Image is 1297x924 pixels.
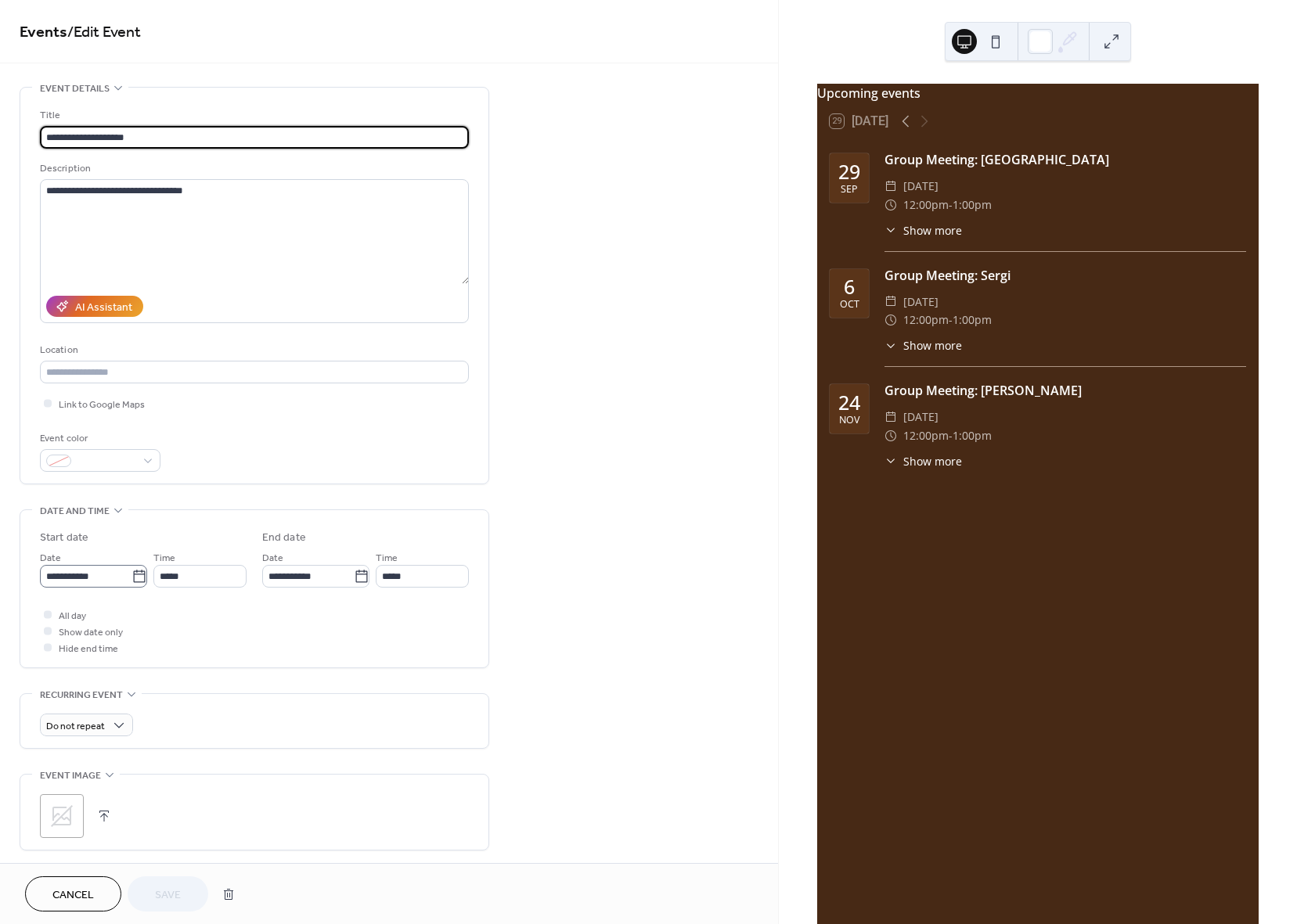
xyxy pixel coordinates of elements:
[841,185,858,195] div: Sep
[40,768,101,784] span: Event image
[903,293,939,311] span: [DATE]
[262,550,283,566] span: Date
[949,196,953,214] span: -
[40,503,110,520] span: Date and time
[40,530,88,546] div: Start date
[67,17,141,48] span: / Edit Event
[903,177,939,196] span: [DATE]
[903,408,939,426] span: [DATE]
[153,550,175,566] span: Time
[884,337,897,354] div: ​
[953,311,992,329] span: 1:00pm
[884,337,962,354] button: ​Show more
[40,342,466,358] div: Location
[46,717,105,735] span: Do not repeat
[884,196,897,214] div: ​
[884,222,897,239] div: ​
[25,876,121,911] button: Cancel
[75,300,132,316] div: AI Assistant
[884,453,962,469] button: ​Show more
[884,311,897,329] div: ​
[884,150,1246,169] div: Group Meeting: [GEOGRAPHIC_DATA]
[903,222,962,239] span: Show more
[59,641,118,657] span: Hide end time
[20,17,67,48] a: Events
[884,222,962,239] button: ​Show more
[953,196,992,214] span: 1:00pm
[59,608,86,624] span: All day
[40,160,466,177] div: Description
[59,624,123,641] span: Show date only
[884,426,897,445] div: ​
[884,293,897,311] div: ​
[40,430,157,447] div: Event color
[903,453,962,469] span: Show more
[817,84,1259,102] div: Upcoming events
[884,266,1246,285] div: Group Meeting: Sergi
[376,550,398,566] span: Time
[903,337,962,354] span: Show more
[40,107,466,124] div: Title
[839,415,859,426] div: Nov
[884,453,897,469] div: ​
[40,794,84,838] div: ;
[52,887,94,904] span: Cancel
[40,81,110,97] span: Event details
[884,177,897,196] div: ​
[838,162,860,182] div: 29
[884,408,897,426] div: ​
[884,381,1246,400] div: Group Meeting: [PERSON_NAME]
[949,311,953,329] span: -
[903,426,949,445] span: 12:00pm
[949,426,953,445] span: -
[40,550,61,566] span: Date
[838,393,860,412] div: 24
[40,687,123,703] span: Recurring event
[46,296,143,317] button: AI Assistant
[59,397,145,413] span: Link to Google Maps
[903,311,949,329] span: 12:00pm
[953,426,992,445] span: 1:00pm
[840,300,859,310] div: Oct
[262,530,306,546] div: End date
[903,196,949,214] span: 12:00pm
[844,277,855,297] div: 6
